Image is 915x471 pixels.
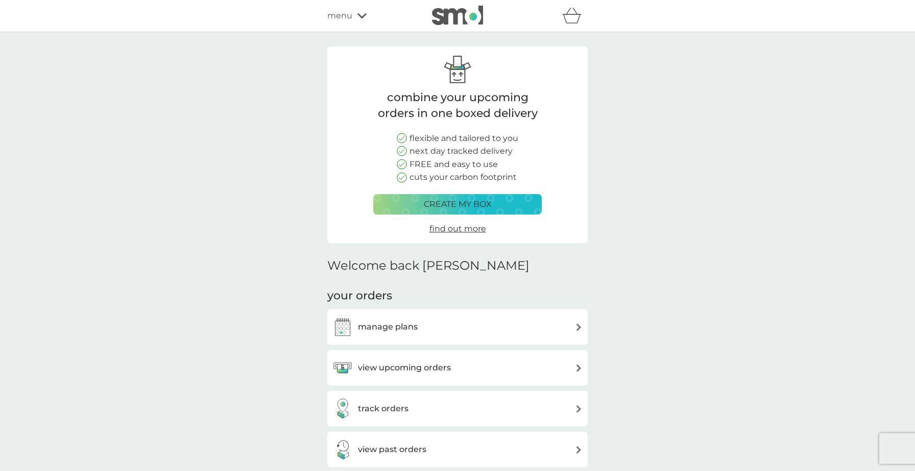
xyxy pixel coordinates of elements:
img: smol [432,6,483,25]
p: combine your upcoming orders in one boxed delivery [373,90,542,122]
p: cuts your carbon footprint [410,171,517,184]
img: arrow right [575,323,583,331]
div: basket [562,6,588,26]
h3: track orders [358,402,408,415]
p: next day tracked delivery [410,145,513,158]
p: FREE and easy to use [410,158,498,171]
p: flexible and tailored to you [410,132,518,145]
span: find out more [429,224,486,233]
h3: view past orders [358,443,426,456]
a: find out more [429,222,486,235]
h3: manage plans [358,320,418,334]
span: menu [327,9,352,22]
img: arrow right [575,446,583,454]
img: arrow right [575,364,583,372]
p: create my box [424,198,492,211]
button: create my box [373,194,542,215]
h3: your orders [327,288,392,304]
h2: Welcome back [PERSON_NAME] [327,258,529,273]
h3: view upcoming orders [358,361,451,374]
img: arrow right [575,405,583,413]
